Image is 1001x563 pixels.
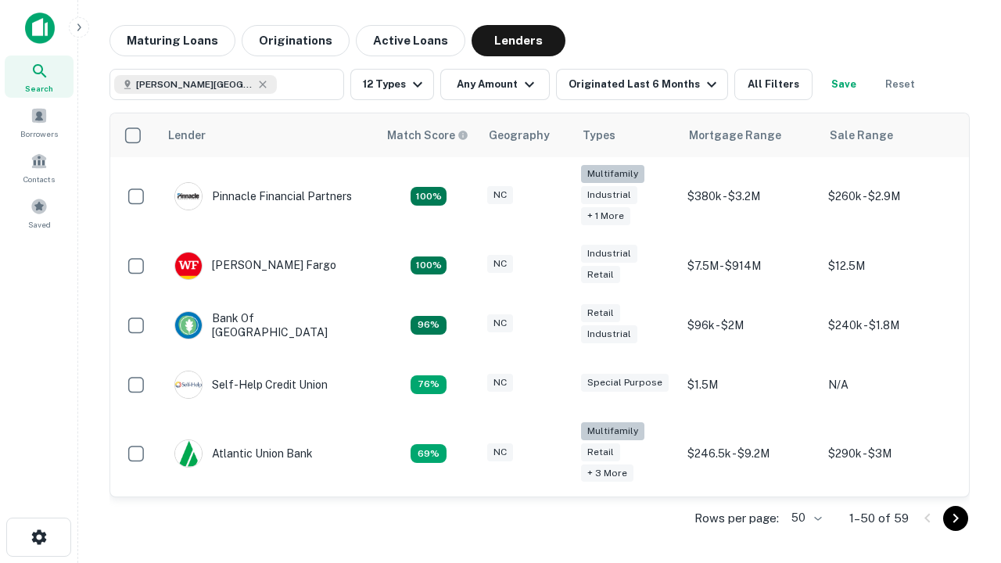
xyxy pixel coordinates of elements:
button: Originations [242,25,350,56]
div: Industrial [581,325,637,343]
td: $290k - $3M [820,414,961,493]
iframe: Chat Widget [923,388,1001,463]
div: Matching Properties: 11, hasApolloMatch: undefined [411,375,447,394]
button: Maturing Loans [109,25,235,56]
td: N/A [820,355,961,414]
td: $380k - $3.2M [680,157,820,236]
div: + 3 more [581,464,633,482]
div: + 1 more [581,207,630,225]
div: 50 [785,507,824,529]
td: $240k - $1.8M [820,296,961,355]
img: picture [175,312,202,339]
div: Lender [168,126,206,145]
div: Mortgage Range [689,126,781,145]
span: [PERSON_NAME][GEOGRAPHIC_DATA], [GEOGRAPHIC_DATA] [136,77,253,91]
button: 12 Types [350,69,434,100]
div: Bank Of [GEOGRAPHIC_DATA] [174,311,362,339]
div: Industrial [581,186,637,204]
div: Types [583,126,615,145]
div: Special Purpose [581,374,669,392]
div: Multifamily [581,422,644,440]
img: picture [175,183,202,210]
div: NC [487,374,513,392]
div: Multifamily [581,165,644,183]
div: NC [487,255,513,273]
div: Retail [581,304,620,322]
span: Search [25,82,53,95]
button: Any Amount [440,69,550,100]
button: All Filters [734,69,813,100]
button: Lenders [472,25,565,56]
div: NC [487,186,513,204]
h6: Match Score [387,127,465,144]
button: Originated Last 6 Months [556,69,728,100]
th: Types [573,113,680,157]
span: Contacts [23,173,55,185]
td: $1.5M [680,355,820,414]
div: Matching Properties: 15, hasApolloMatch: undefined [411,256,447,275]
th: Geography [479,113,573,157]
div: Self-help Credit Union [174,371,328,399]
div: [PERSON_NAME] Fargo [174,252,336,280]
a: Saved [5,192,74,234]
a: Contacts [5,146,74,188]
td: $246.5k - $9.2M [680,414,820,493]
th: Mortgage Range [680,113,820,157]
img: picture [175,253,202,279]
div: Industrial [581,245,637,263]
td: $96k - $2M [680,296,820,355]
div: Geography [489,126,550,145]
div: Retail [581,266,620,284]
div: Matching Properties: 10, hasApolloMatch: undefined [411,444,447,463]
button: Active Loans [356,25,465,56]
div: Capitalize uses an advanced AI algorithm to match your search with the best lender. The match sco... [387,127,468,144]
span: Borrowers [20,127,58,140]
div: Atlantic Union Bank [174,439,313,468]
p: Rows per page: [694,509,779,528]
span: Saved [28,218,51,231]
button: Reset [875,69,925,100]
td: $260k - $2.9M [820,157,961,236]
img: capitalize-icon.png [25,13,55,44]
div: Matching Properties: 26, hasApolloMatch: undefined [411,187,447,206]
button: Go to next page [943,506,968,531]
div: NC [487,443,513,461]
div: Sale Range [830,126,893,145]
a: Search [5,56,74,98]
div: Pinnacle Financial Partners [174,182,352,210]
div: NC [487,314,513,332]
div: Originated Last 6 Months [569,75,721,94]
th: Lender [159,113,378,157]
div: Retail [581,443,620,461]
th: Capitalize uses an advanced AI algorithm to match your search with the best lender. The match sco... [378,113,479,157]
img: picture [175,440,202,467]
img: picture [175,371,202,398]
p: 1–50 of 59 [849,509,909,528]
th: Sale Range [820,113,961,157]
td: $7.5M - $914M [680,236,820,296]
a: Borrowers [5,101,74,143]
div: Matching Properties: 14, hasApolloMatch: undefined [411,316,447,335]
button: Save your search to get updates of matches that match your search criteria. [819,69,869,100]
td: $12.5M [820,236,961,296]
